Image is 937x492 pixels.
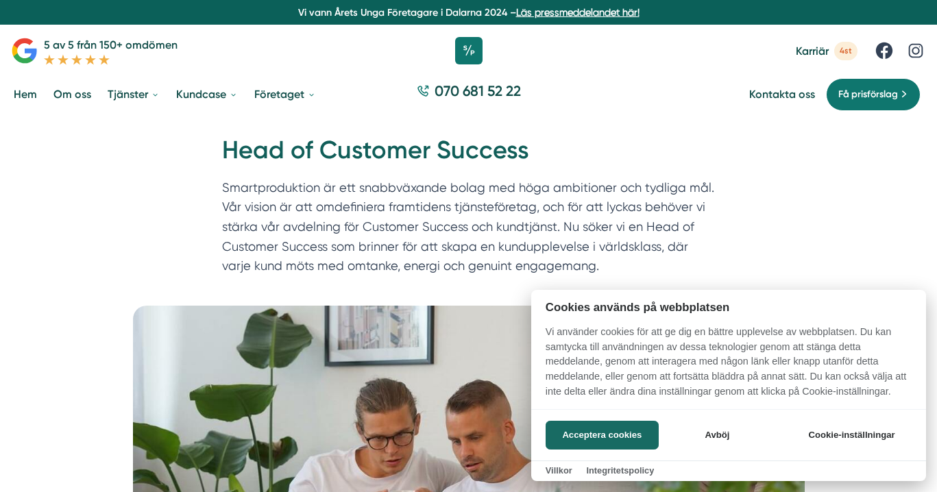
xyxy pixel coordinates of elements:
a: Integritetspolicy [586,465,654,476]
p: Vi använder cookies för att ge dig en bättre upplevelse av webbplatsen. Du kan samtycka till anvä... [531,325,926,408]
button: Cookie-inställningar [792,421,912,450]
a: Villkor [546,465,572,476]
h2: Cookies används på webbplatsen [531,301,926,314]
button: Avböj [663,421,772,450]
button: Acceptera cookies [546,421,659,450]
